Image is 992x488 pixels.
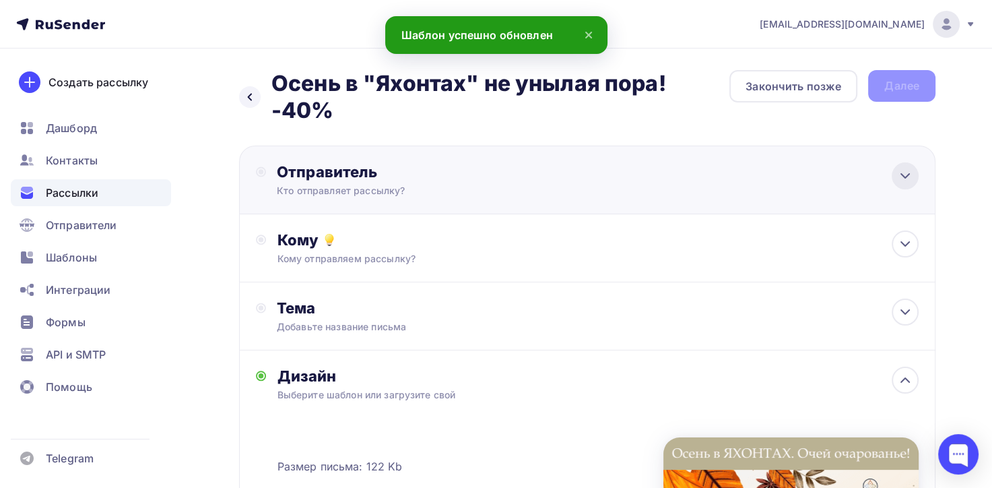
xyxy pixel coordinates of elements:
[11,309,171,336] a: Формы
[46,185,98,201] span: Рассылки
[277,367,919,386] div: Дизайн
[277,458,402,475] span: Размер письма: 122 Kb
[277,320,517,334] div: Добавьте название письма
[46,282,110,298] span: Интеграции
[11,115,171,142] a: Дашборд
[46,450,94,466] span: Telegram
[760,18,925,31] span: [EMAIL_ADDRESS][DOMAIN_NAME]
[48,74,148,90] div: Создать рассылку
[277,162,568,181] div: Отправитель
[11,212,171,239] a: Отправители
[277,388,854,402] div: Выберите шаблон или загрузите свой
[46,152,98,169] span: Контакты
[277,231,919,249] div: Кому
[271,70,729,124] h2: Осень в "Яхонтах" не унылая пора! -40%
[46,217,117,233] span: Отправители
[277,184,539,197] div: Кто отправляет рассылку?
[11,244,171,271] a: Шаблоны
[746,78,841,94] div: Закончить позже
[11,147,171,174] a: Контакты
[11,179,171,206] a: Рассылки
[760,11,976,38] a: [EMAIL_ADDRESS][DOMAIN_NAME]
[46,120,97,136] span: Дашборд
[46,346,106,363] span: API и SMTP
[46,379,92,395] span: Помощь
[46,314,86,330] span: Формы
[46,249,97,266] span: Шаблоны
[277,252,854,266] div: Кому отправляем рассылку?
[277,299,543,317] div: Тема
